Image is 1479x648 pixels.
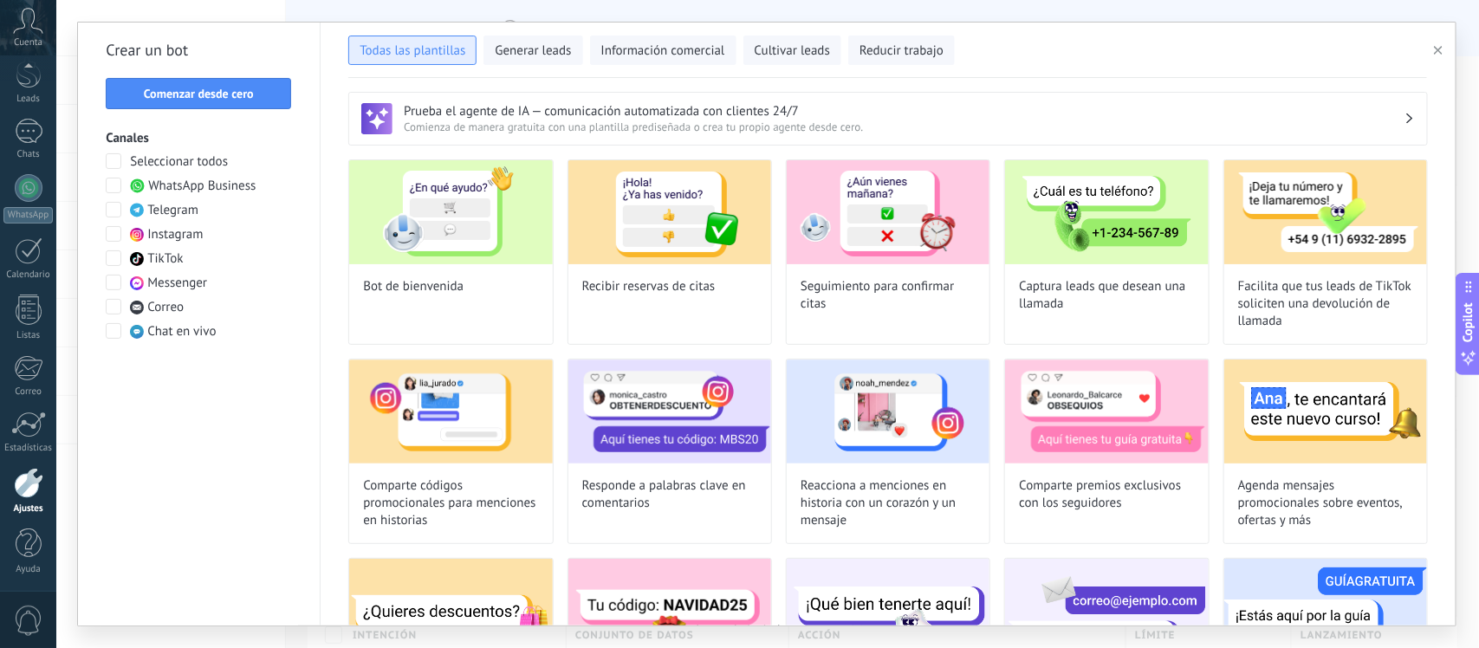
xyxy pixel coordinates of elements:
div: Calendario [3,269,54,281]
button: Comenzar desde cero [106,78,291,109]
img: Responde a palabras clave en comentarios [568,360,771,463]
span: Reacciona a menciones en historia con un corazón y un mensaje [801,477,976,529]
img: Seguimiento para confirmar citas [787,160,989,264]
span: Seleccionar todos [130,153,228,171]
img: Agenda mensajes promocionales sobre eventos, ofertas y más [1224,360,1427,463]
div: Chats [3,149,54,160]
span: Captura leads que desean una llamada [1019,278,1194,313]
div: Ajustes [3,503,54,515]
div: Ayuda [3,564,54,575]
div: Estadísticas [3,443,54,454]
img: Facilita que tus leads de TikTok soliciten una devolución de llamada [1224,160,1427,264]
span: Reducir trabajo [860,42,944,60]
span: Messenger [147,275,207,292]
button: Generar leads [483,36,582,65]
span: Instagram [147,226,203,243]
span: Comparte códigos promocionales para menciones en historias [363,477,538,529]
img: Captura leads que desean una llamada [1005,160,1208,264]
span: Telegram [147,202,198,219]
button: Reducir trabajo [848,36,955,65]
button: Información comercial [590,36,736,65]
div: Listas [3,330,54,341]
h2: Crear un bot [106,36,292,64]
span: Generar leads [495,42,571,60]
span: Bot de bienvenida [363,278,464,295]
span: Comenzar desde cero [144,87,254,100]
span: Comienza de manera gratuita con una plantilla prediseñada o crea tu propio agente desde cero. [404,120,1404,134]
button: Todas las plantillas [348,36,477,65]
span: Agenda mensajes promocionales sobre eventos, ofertas y más [1238,477,1413,529]
img: Recibir reservas de citas [568,160,771,264]
h3: Prueba el agente de IA — comunicación automatizada con clientes 24/7 [404,103,1404,120]
span: Responde a palabras clave en comentarios [582,477,757,512]
span: Copilot [1460,303,1477,343]
span: WhatsApp Business [148,178,256,195]
div: Leads [3,94,54,105]
span: Seguimiento para confirmar citas [801,278,976,313]
h3: Canales [106,130,292,146]
div: WhatsApp [3,207,53,224]
button: Cultivar leads [743,36,841,65]
img: Bot de bienvenida [349,160,552,264]
span: Cultivar leads [755,42,830,60]
span: Comparte premios exclusivos con los seguidores [1019,477,1194,512]
span: Correo [147,299,184,316]
div: Correo [3,386,54,398]
img: Reacciona a menciones en historia con un corazón y un mensaje [787,360,989,463]
img: Comparte premios exclusivos con los seguidores [1005,360,1208,463]
span: Facilita que tus leads de TikTok soliciten una devolución de llamada [1238,278,1413,330]
span: Recibir reservas de citas [582,278,716,295]
span: Información comercial [601,42,725,60]
span: TikTok [147,250,183,268]
span: Todas las plantillas [360,42,465,60]
span: Chat en vivo [147,323,216,340]
img: Comparte códigos promocionales para menciones en historias [349,360,552,463]
span: Cuenta [14,37,42,49]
